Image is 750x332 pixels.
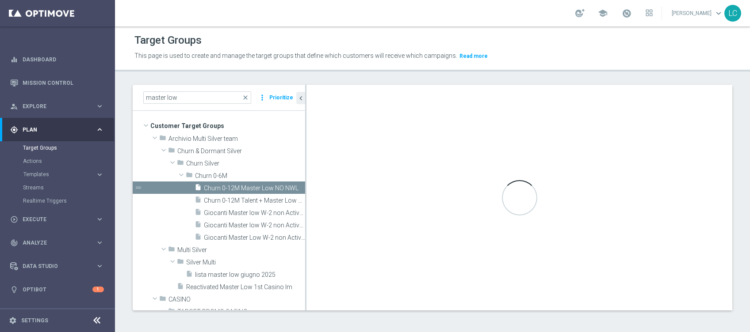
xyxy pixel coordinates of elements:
div: Mission Control [10,71,104,94]
i: insert_drive_file [195,233,202,243]
button: track_changes Analyze keyboard_arrow_right [10,239,104,246]
span: Churn 0-6M [195,172,305,180]
i: insert_drive_file [195,221,202,231]
button: Read more [459,51,489,61]
button: gps_fixed Plan keyboard_arrow_right [10,126,104,133]
i: folder [159,134,166,144]
div: Execute [10,215,96,223]
i: folder [177,159,184,169]
a: Target Groups [23,144,92,151]
i: keyboard_arrow_right [96,170,104,179]
div: Actions [23,155,114,168]
button: Data Studio keyboard_arrow_right [10,263,104,270]
div: Analyze [10,239,96,247]
i: folder [177,258,184,268]
div: Templates [23,172,96,177]
div: Optibot [10,278,104,301]
button: equalizer Dashboard [10,56,104,63]
a: Actions [23,158,92,165]
div: Data Studio [10,262,96,270]
span: Customer Target Groups [150,120,305,132]
span: Analyze [23,240,96,245]
span: Data Studio [23,264,96,269]
i: person_search [10,102,18,110]
div: Streams [23,181,114,194]
span: lista master low giugno 2025 [195,271,305,279]
span: CASINO [168,296,305,303]
span: Execute [23,217,96,222]
button: person_search Explore keyboard_arrow_right [10,103,104,110]
button: lightbulb Optibot 1 [10,286,104,293]
a: Optibot [23,278,92,301]
i: gps_fixed [10,126,18,134]
i: more_vert [258,91,267,104]
input: Quick find group or folder [143,91,251,104]
div: Target Groups [23,141,114,155]
i: insert_drive_file [195,184,202,194]
span: Silver Multi [186,259,305,266]
span: Archivio Multi Silver team [168,135,305,143]
div: Explore [10,102,96,110]
span: keyboard_arrow_down [714,8,723,18]
a: Settings [21,318,48,323]
i: insert_drive_file [195,196,202,206]
div: Plan [10,126,96,134]
div: Realtime Triggers [23,194,114,207]
span: Reactivated Master Low 1st Casino lm [186,283,305,291]
div: Templates [23,168,114,181]
i: insert_drive_file [195,208,202,219]
span: Multi Silver [177,246,305,254]
div: LC [724,5,741,22]
i: track_changes [10,239,18,247]
i: keyboard_arrow_right [96,262,104,270]
span: Churn 0-12M Talent &#x2B; Master Low ggr nb &gt; 10 lftime NO NWL TOP 10k [204,197,305,204]
span: TARGET PROMO CASINO [177,308,305,316]
i: folder [186,171,193,181]
span: Churn &amp; Dormant Silver [177,147,305,155]
i: insert_drive_file [186,270,193,280]
span: school [598,8,608,18]
span: This page is used to create and manage the target groups that define which customers will receive... [134,52,457,59]
i: folder [168,147,175,157]
div: play_circle_outline Execute keyboard_arrow_right [10,216,104,223]
i: keyboard_arrow_right [96,238,104,247]
a: Streams [23,184,92,191]
span: Giocanti Master low W-2 non Active lw 1st NO Casino lm [204,222,305,229]
span: Churn Silver [186,160,305,167]
i: keyboard_arrow_right [96,102,104,110]
i: keyboard_arrow_right [96,125,104,134]
button: Templates keyboard_arrow_right [23,171,104,178]
i: keyboard_arrow_right [96,215,104,223]
i: play_circle_outline [10,215,18,223]
span: Churn 0-12M Master Low NO NWL [204,185,305,192]
button: chevron_left [296,92,305,104]
span: Giocanti Master low W-2 non Active lw 1st Casino lm ggr nb lm &gt; 0 [204,209,305,217]
div: 1 [92,287,104,292]
span: Explore [23,104,96,109]
a: Dashboard [23,48,104,71]
i: folder [168,307,175,317]
div: Dashboard [10,48,104,71]
a: Mission Control [23,71,104,94]
i: insert_drive_file [177,283,184,293]
span: close [242,94,249,101]
span: Plan [23,127,96,132]
span: Giocanti Master Low W-2 non Active lw lm ggr nb l3m &gt; 0 [204,234,305,241]
i: settings [9,317,17,324]
i: folder [168,245,175,256]
i: lightbulb [10,286,18,294]
button: Mission Control [10,79,104,87]
i: folder [159,295,166,305]
span: Templates [23,172,87,177]
a: [PERSON_NAME]keyboard_arrow_down [671,7,724,20]
h1: Target Groups [134,34,202,47]
i: equalizer [10,56,18,64]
